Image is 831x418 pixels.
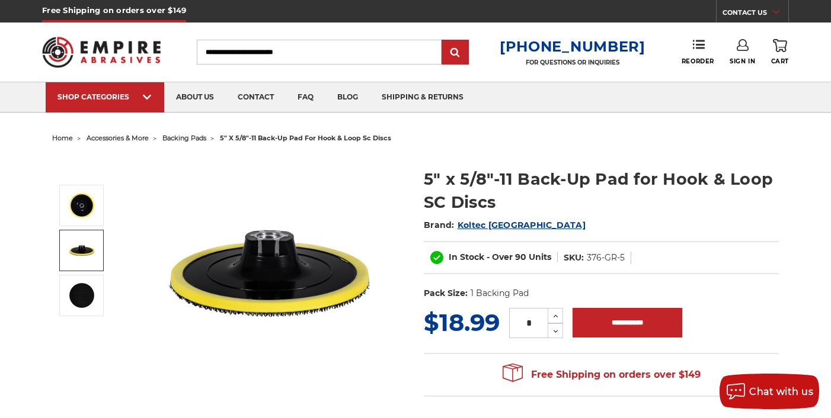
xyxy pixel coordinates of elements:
[67,191,97,220] img: 5" x 5/8"-11 Back-Up Pad for Hook & Loop SC Discs
[42,29,161,75] img: Empire Abrasives
[162,134,206,142] a: backing pads
[424,168,779,214] h1: 5" x 5/8"-11 Back-Up Pad for Hook & Loop SC Discs
[424,220,455,230] span: Brand:
[587,252,625,264] dd: 376-GR-5
[286,82,325,112] a: faq
[682,39,714,65] a: Reorder
[723,6,788,22] a: CONTACT US
[220,134,391,142] span: 5" x 5/8"-11 back-up pad for hook & loop sc discs
[771,57,789,65] span: Cart
[443,41,467,65] input: Submit
[325,82,370,112] a: blog
[52,134,73,142] a: home
[529,252,551,262] span: Units
[771,39,789,65] a: Cart
[370,82,475,112] a: shipping & returns
[57,92,152,101] div: SHOP CATEGORIES
[458,220,586,230] a: Koltec [GEOGRAPHIC_DATA]
[164,82,226,112] a: about us
[67,281,97,310] img: 5" x 5/8"-11 Back-Up Pad for Hook & Loop SC Discs
[449,252,484,262] span: In Stock
[749,386,813,397] span: Chat with us
[226,82,286,112] a: contact
[682,57,714,65] span: Reorder
[87,134,149,142] a: accessories & more
[503,363,701,387] span: Free Shipping on orders over $149
[720,374,819,409] button: Chat with us
[500,59,645,66] p: FOR QUESTIONS OR INQUIRIES
[471,287,529,300] dd: 1 Backing Pad
[487,252,513,262] span: - Over
[151,155,388,392] img: 5" x 5/8"-11 Back-Up Pad for Hook & Loop SC Discs
[424,308,500,337] span: $18.99
[67,236,97,265] img: 5" x 5/8"-11 Back-Up Pad for Hook & Loop SC Discs
[500,38,645,55] a: [PHONE_NUMBER]
[730,57,755,65] span: Sign In
[424,287,468,300] dt: Pack Size:
[515,252,526,262] span: 90
[564,252,584,264] dt: SKU:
